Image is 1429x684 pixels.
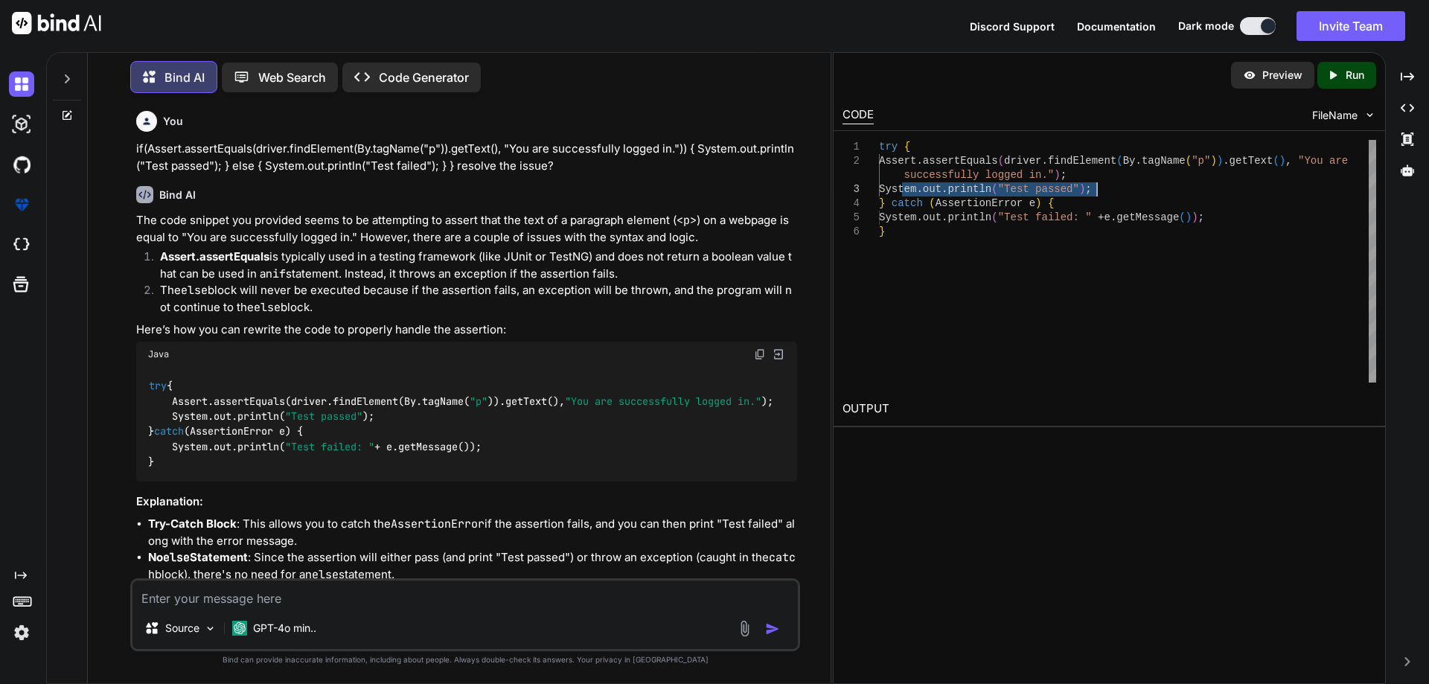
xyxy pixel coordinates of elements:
button: Documentation [1077,19,1156,34]
span: . [916,155,922,167]
span: ; [1198,211,1203,223]
span: out [922,211,941,223]
span: "Test passed" [285,409,362,423]
span: ) [1279,155,1285,167]
span: . [916,183,922,195]
span: try [879,141,898,153]
strong: Try-Catch Block [148,517,237,531]
p: Web Search [258,68,326,86]
span: { [1048,197,1054,209]
p: GPT-4o min.. [253,621,316,636]
img: copy [754,348,766,360]
span: + [1098,211,1104,223]
span: println [947,211,991,223]
div: 4 [843,196,860,211]
img: cloudideIcon [9,232,34,258]
code: else [163,550,190,565]
img: darkAi-studio [9,112,34,137]
img: GPT-4o mini [232,621,247,636]
span: ; [1060,169,1066,181]
span: ( [1179,211,1185,223]
strong: Assert.assertEquals [160,249,269,263]
p: Bind can provide inaccurate information, including about people. Always double-check its answers.... [130,654,800,665]
p: Run [1346,68,1364,83]
span: catch [154,425,184,438]
span: ( [929,197,935,209]
span: println [947,183,991,195]
span: , [1285,155,1291,167]
span: System [879,183,916,195]
img: preview [1243,68,1256,82]
span: ( [1185,155,1191,167]
span: "Test passed" [997,183,1078,195]
span: . [1110,211,1116,223]
span: out [922,183,941,195]
li: : Since the assertion will either pass (and print "Test passed") or throw an exception (caught in... [148,549,797,583]
span: ( [991,211,997,223]
p: The code snippet you provided seems to be attempting to assert that the text of a paragraph eleme... [136,212,797,246]
span: . [916,211,922,223]
span: } [879,197,885,209]
span: "You are [1298,155,1348,167]
img: Bind AI [12,12,101,34]
span: Dark mode [1178,19,1234,33]
span: "Test failed: " [997,211,1091,223]
img: icon [765,621,780,636]
span: ) [1185,211,1191,223]
span: ) [1216,155,1222,167]
code: else [312,567,339,582]
span: ; [1085,183,1091,195]
span: catch [891,197,922,209]
span: FileName [1312,108,1358,123]
span: ) [1054,169,1060,181]
li: : This allows you to catch the if the assertion fails, and you can then print "Test failed" along... [148,516,797,549]
span: . [942,211,947,223]
span: By [1122,155,1135,167]
button: Discord Support [970,19,1055,34]
img: githubDark [9,152,34,177]
p: Preview [1262,68,1302,83]
p: The block will never be executed because if the assertion fails, an exception will be thrown, and... [160,282,797,316]
span: . [1041,155,1047,167]
p: if(Assert.assertEquals(driver.findElement(By.tagName("p")).getText(), "You are successfully logge... [136,141,797,174]
span: Documentation [1077,20,1156,33]
span: "You are successfully logged in." [565,394,761,408]
code: <p> [677,213,697,228]
span: ) [1035,197,1041,209]
span: AssertionError e [935,197,1035,209]
span: ( [1116,155,1122,167]
div: 1 [843,140,860,154]
span: "p" [470,394,487,408]
span: getText [1229,155,1273,167]
span: Java [148,348,169,360]
img: Open in Browser [772,348,785,361]
div: 3 [843,182,860,196]
code: else [181,283,208,298]
h6: You [163,114,183,129]
img: Pick Models [204,622,217,635]
span: "p" [1192,155,1210,167]
h2: OUTPUT [834,391,1385,426]
img: settings [9,620,34,645]
span: . [1223,155,1229,167]
code: else [254,300,281,315]
h3: Explanation: [136,493,797,511]
span: { [904,141,909,153]
code: AssertionError [391,517,485,531]
div: 2 [843,154,860,168]
span: } [879,226,885,237]
span: ) [1192,211,1198,223]
button: Invite Team [1297,11,1405,41]
p: Source [165,621,199,636]
img: darkChat [9,71,34,97]
span: System [879,211,916,223]
span: assertEquals [922,155,997,167]
div: CODE [843,106,874,124]
img: attachment [736,620,753,637]
div: 5 [843,211,860,225]
p: Bind AI [164,68,205,86]
span: "Test failed: " [285,440,374,453]
strong: No Statement [148,550,248,564]
h6: Bind AI [159,188,196,202]
span: Discord Support [970,20,1055,33]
